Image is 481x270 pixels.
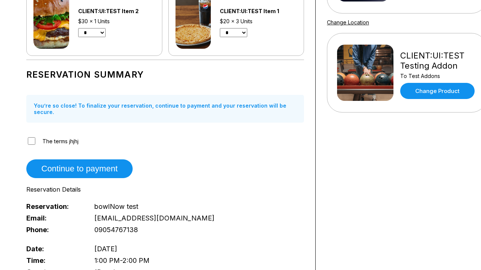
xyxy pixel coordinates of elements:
span: [EMAIL_ADDRESS][DOMAIN_NAME] [94,214,215,222]
a: Change Product [400,83,475,99]
div: CLIENT:UI:TEST Item 2 [78,8,155,14]
span: Time: [26,256,82,264]
span: Date: [26,245,82,253]
span: Reservation: [26,202,82,210]
span: The terms jhjhj [42,138,79,144]
span: Phone: [26,226,82,234]
span: [DATE] [94,245,117,253]
div: You’re so close! To finalize your reservation, continue to payment and your reservation will be s... [26,95,304,123]
a: Change Location [327,19,369,25]
div: CLIENT:UI:TEST Testing Addon [400,51,476,71]
button: Continue to payment [26,159,133,178]
div: $20 x 3 Units [220,18,297,24]
span: bowlNow test [94,202,138,210]
span: 1:00 PM - 2:00 PM [94,256,150,264]
span: 09054767138 [94,226,138,234]
span: Email: [26,214,82,222]
img: CLIENT:UI:TEST Testing Addon [337,45,393,101]
h1: Reservation Summary [26,69,304,80]
div: To Test Addons [400,73,476,79]
div: Reservation Details [26,186,304,193]
div: CLIENT:UI:TEST Item 1 [220,8,297,14]
div: $30 x 1 Units [78,18,155,24]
